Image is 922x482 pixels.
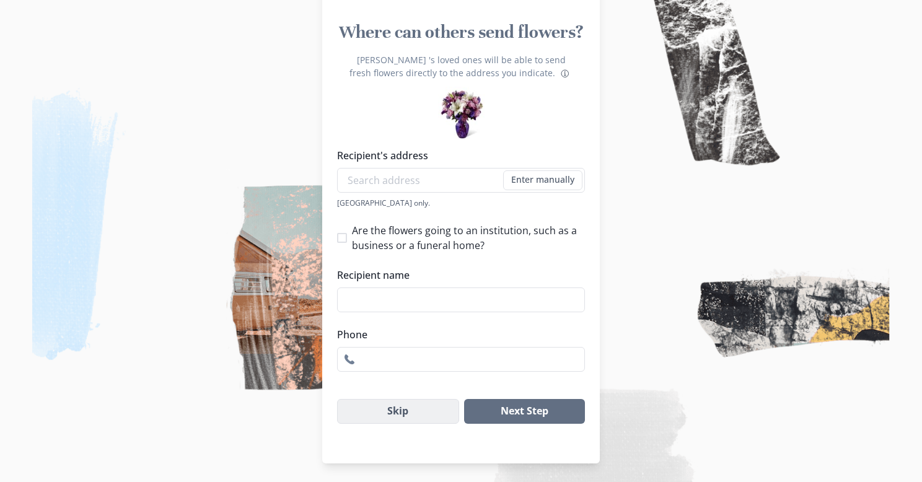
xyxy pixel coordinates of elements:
label: Recipient name [337,268,577,283]
div: [GEOGRAPHIC_DATA] only. [337,198,585,208]
p: [PERSON_NAME] 's loved ones will be able to send fresh flowers directly to the address you indicate. [337,53,585,82]
button: Next Step [464,399,585,424]
span: Are the flowers going to an institution, such as a business or a funeral home? [352,223,585,253]
button: Skip [337,399,459,424]
button: About flower deliveries [558,66,573,81]
input: Search address [337,168,585,193]
label: Recipient's address [337,148,577,163]
h1: Where can others send flowers? [337,21,585,43]
button: Enter manually [503,170,582,190]
label: Phone [337,327,577,342]
div: Preview of some flower bouquets [438,87,485,133]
